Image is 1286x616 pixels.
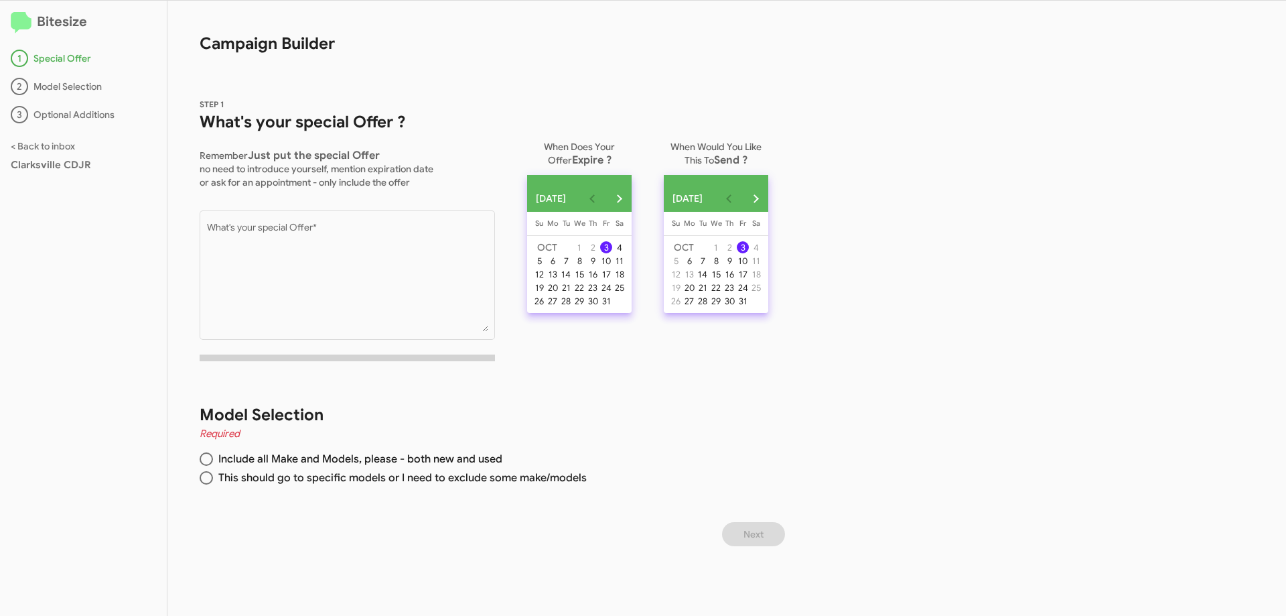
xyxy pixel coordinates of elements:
[723,281,736,294] button: October 23, 2025
[613,281,626,294] button: October 25, 2025
[587,241,599,253] div: 2
[672,219,680,228] span: Su
[736,281,749,294] button: October 24, 2025
[613,267,626,281] button: October 18, 2025
[670,255,682,267] div: 5
[546,281,559,294] button: October 20, 2025
[200,404,758,426] h1: Model Selection
[11,12,31,34] img: logo-minimal.svg
[587,255,599,267] div: 9
[248,149,380,162] span: Just put the special Offer
[614,282,626,294] div: 25
[586,294,599,308] button: October 30, 2025
[11,50,156,67] div: Special Offer
[546,294,559,308] button: October 27, 2025
[599,281,613,294] button: October 24, 2025
[670,295,682,307] div: 26
[709,281,723,294] button: October 22, 2025
[696,267,709,281] button: October 14, 2025
[697,268,709,280] div: 14
[547,282,559,294] div: 20
[743,522,764,546] span: Next
[586,267,599,281] button: October 16, 2025
[749,254,763,267] button: October 11, 2025
[535,219,543,228] span: Su
[560,268,572,280] div: 14
[669,254,683,267] button: October 5, 2025
[614,255,626,267] div: 11
[572,153,612,167] span: Expire ?
[213,471,587,485] span: This should go to specific models or I need to exclude some make/models
[715,185,742,212] button: Previous month
[532,294,546,308] button: October 26, 2025
[736,254,749,267] button: October 10, 2025
[723,255,735,267] div: 9
[723,294,736,308] button: October 30, 2025
[11,78,28,95] div: 2
[670,282,682,294] div: 19
[723,254,736,267] button: October 9, 2025
[560,255,572,267] div: 7
[600,295,612,307] div: 31
[696,281,709,294] button: October 21, 2025
[750,241,762,253] div: 4
[683,255,695,267] div: 6
[560,295,572,307] div: 28
[737,241,749,253] div: 3
[736,267,749,281] button: October 17, 2025
[586,254,599,267] button: October 9, 2025
[723,267,736,281] button: October 16, 2025
[742,185,769,212] button: Next month
[546,267,559,281] button: October 13, 2025
[599,241,613,254] button: October 3, 2025
[710,241,722,253] div: 1
[736,294,749,308] button: October 31, 2025
[11,78,156,95] div: Model Selection
[599,254,613,267] button: October 10, 2025
[737,268,749,280] div: 17
[752,219,760,228] span: Sa
[684,219,695,228] span: Mo
[586,241,599,254] button: October 2, 2025
[546,254,559,267] button: October 6, 2025
[723,295,735,307] div: 30
[587,282,599,294] div: 23
[599,267,613,281] button: October 17, 2025
[600,268,612,280] div: 17
[600,255,612,267] div: 10
[573,295,585,307] div: 29
[563,219,570,228] span: Tu
[536,186,566,210] span: [DATE]
[11,11,156,34] h2: Bitesize
[683,295,695,307] div: 27
[683,267,696,281] button: October 13, 2025
[663,185,716,212] button: Choose month and year
[573,294,586,308] button: October 29, 2025
[737,282,749,294] div: 24
[573,267,586,281] button: October 15, 2025
[200,426,758,442] h4: Required
[699,219,707,228] span: Tu
[749,267,763,281] button: October 18, 2025
[613,241,626,254] button: October 4, 2025
[709,241,723,254] button: October 1, 2025
[11,106,28,123] div: 3
[587,295,599,307] div: 30
[614,241,626,253] div: 4
[710,255,722,267] div: 8
[532,254,546,267] button: October 5, 2025
[532,267,546,281] button: October 12, 2025
[750,255,762,267] div: 11
[533,268,545,280] div: 12
[560,282,572,294] div: 21
[664,135,768,167] p: When Would You Like This To
[672,186,703,210] span: [DATE]
[200,111,495,133] h1: What's your special Offer ?
[737,255,749,267] div: 10
[547,295,559,307] div: 27
[533,282,545,294] div: 19
[559,254,573,267] button: October 7, 2025
[587,268,599,280] div: 16
[750,282,762,294] div: 25
[527,135,632,167] p: When Does Your Offer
